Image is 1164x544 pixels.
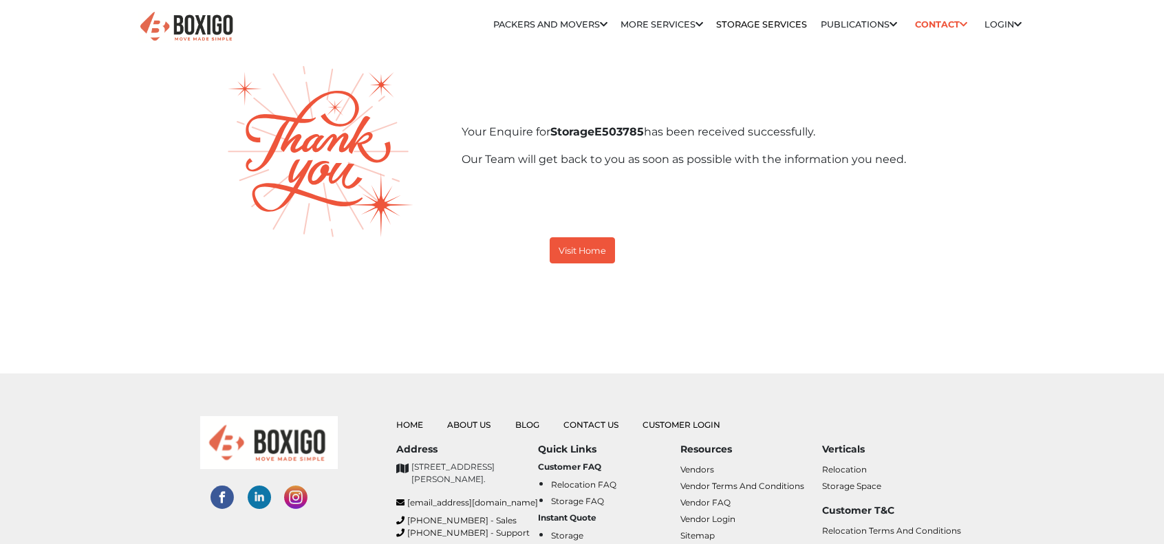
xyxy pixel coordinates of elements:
a: Storage [551,530,583,541]
a: Relocation FAQ [551,479,616,490]
a: [PHONE_NUMBER] - Support [396,527,538,539]
a: [PHONE_NUMBER] - Sales [396,514,538,527]
a: Contact Us [563,420,618,430]
img: facebook-social-links [211,486,234,509]
b: Customer FAQ [538,461,601,472]
img: thank-you [228,66,413,237]
a: Storage FAQ [551,496,604,506]
a: [EMAIL_ADDRESS][DOMAIN_NAME] [396,497,538,509]
a: More services [621,19,703,30]
button: Visit Home [550,237,615,263]
h6: Quick Links [538,444,680,455]
p: [STREET_ADDRESS][PERSON_NAME]. [411,461,538,486]
a: Login [984,19,1022,30]
a: Relocation Terms and Conditions [822,525,961,536]
a: Storage Services [716,19,807,30]
a: Storage Space [822,481,881,491]
a: Vendors [680,464,714,475]
b: Instant Quote [538,512,596,523]
p: Your Enquire for has been received successfully. [462,124,964,140]
img: Boxigo [138,10,235,44]
small: Visit Home [559,246,606,256]
h6: Address [396,444,538,455]
a: Sitemap [680,530,715,541]
img: boxigo_logo_small [200,416,338,469]
a: Relocation [822,464,867,475]
b: E503785 [550,125,644,138]
img: instagram-social-links [284,486,308,509]
a: Home [396,420,423,430]
a: Vendor Terms and Conditions [680,481,804,491]
a: Publications [821,19,897,30]
h6: Resources [680,444,822,455]
a: Contact [910,14,971,35]
a: Vendor FAQ [680,497,731,508]
a: Vendor Login [680,514,735,524]
p: Our Team will get back to you as soon as possible with the information you need. [462,151,964,168]
h6: Verticals [822,444,964,455]
a: Customer Login [643,420,720,430]
img: linked-in-social-links [248,486,271,509]
span: Storage [550,125,594,138]
a: About Us [447,420,491,430]
h6: Customer T&C [822,505,964,516]
a: Blog [515,420,539,430]
a: Packers and Movers [493,19,607,30]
